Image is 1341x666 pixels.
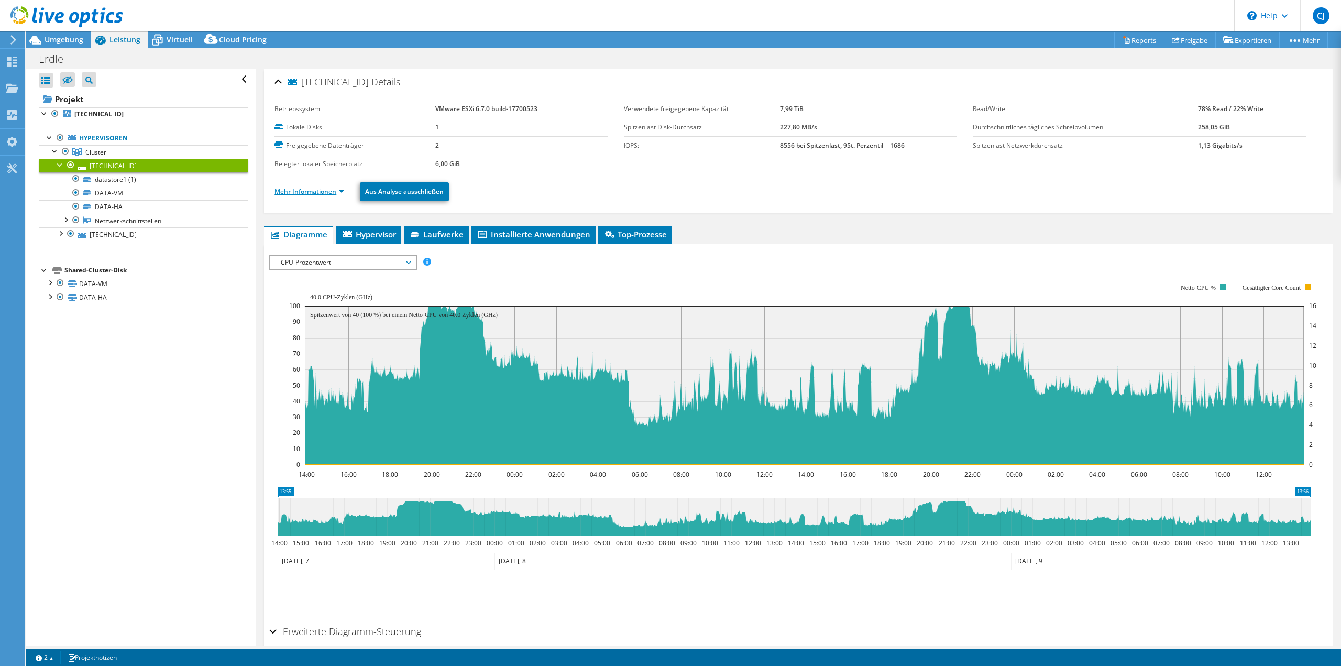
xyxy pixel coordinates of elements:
text: 02:00 [530,539,546,548]
text: 18:00 [358,539,374,548]
text: 12:00 [745,539,761,548]
a: Netzwerkschnittstellen [39,214,248,227]
text: 00:00 [1006,470,1023,479]
text: 10 [293,444,300,453]
text: 06:00 [616,539,632,548]
text: 40 [293,397,300,406]
a: datastore1 (1) [39,172,248,186]
text: 40.0 CPU-Zyklen (GHz) [310,293,372,301]
text: 10:00 [1218,539,1234,548]
text: 15:00 [293,539,309,548]
a: DATA-HA [39,291,248,304]
text: Gesättigter Core Count [1243,284,1301,291]
text: 04:00 [1089,470,1105,479]
b: 78% Read / 22% Write [1198,104,1263,113]
text: 14:00 [271,539,288,548]
text: 10:00 [702,539,718,548]
b: 8556 bei Spitzenlast, 95t. Perzentil = 1686 [780,141,905,150]
text: 12 [1309,341,1316,350]
text: 05:00 [1111,539,1127,548]
text: 20:00 [917,539,933,548]
span: Hypervisor [342,229,396,239]
text: 01:00 [508,539,524,548]
text: 13:00 [766,539,783,548]
span: Virtuell [167,35,193,45]
text: 16:00 [831,539,847,548]
text: 00:00 [1003,539,1019,548]
text: Netto-CPU % [1181,284,1216,291]
text: 14:00 [299,470,315,479]
text: 01:00 [1025,539,1041,548]
text: 2 [1309,440,1313,449]
text: 03:00 [551,539,567,548]
span: Umgebung [45,35,83,45]
text: 07:00 [1153,539,1170,548]
a: Exportieren [1215,32,1280,48]
a: Mehr [1279,32,1328,48]
text: 17:00 [336,539,353,548]
text: 13:00 [1283,539,1299,548]
text: 70 [293,349,300,358]
text: 19:00 [379,539,395,548]
text: 07:00 [637,539,654,548]
text: 20:00 [424,470,440,479]
text: 50 [293,381,300,390]
b: VMware ESXi 6.7.0 build-17700523 [435,104,537,113]
text: 16:00 [340,470,357,479]
text: 02:00 [1046,539,1062,548]
text: 17:00 [852,539,869,548]
text: 18:00 [881,470,897,479]
label: Freigegebene Datenträger [274,140,435,151]
label: IOPS: [624,140,780,151]
text: 02:00 [548,470,565,479]
span: Leistung [109,35,140,45]
a: Cluster [39,145,248,159]
text: 00:00 [487,539,503,548]
label: Verwendete freigegebene Kapazität [624,104,780,114]
b: 258,05 GiB [1198,123,1230,132]
b: 2 [435,141,439,150]
text: 12:00 [1256,470,1272,479]
a: Mehr Informationen [274,187,344,196]
text: 06:00 [632,470,648,479]
text: 08:00 [1172,470,1189,479]
span: CPU-Prozentwert [276,256,410,269]
b: 1 [435,123,439,132]
label: Belegter lokaler Speicherplatz [274,159,435,169]
span: Installierte Anwendungen [477,229,590,239]
text: 20:00 [923,470,939,479]
text: 08:00 [673,470,689,479]
span: Top-Prozesse [603,229,667,239]
text: 23:00 [982,539,998,548]
div: Shared-Cluster-Disk [64,264,248,277]
span: Diagramme [269,229,327,239]
label: Durchschnittliches tägliches Schreibvolumen [973,122,1197,133]
text: 10:00 [1214,470,1230,479]
b: 6,00 GiB [435,159,460,168]
h1: Erdle [34,53,80,65]
text: 04:00 [573,539,589,548]
text: 09:00 [680,539,697,548]
span: Cloud Pricing [219,35,267,45]
text: 18:00 [382,470,398,479]
text: 10 [1309,361,1316,370]
b: 1,13 Gigabits/s [1198,141,1243,150]
text: 12:00 [756,470,773,479]
span: CJ [1313,7,1329,24]
text: 14:00 [788,539,804,548]
a: DATA-VM [39,277,248,290]
text: 0 [1309,460,1313,469]
text: 16 [1309,301,1316,310]
a: Reports [1114,32,1164,48]
b: 227,80 MB/s [780,123,817,132]
text: 23:00 [465,539,481,548]
text: 00:00 [507,470,523,479]
text: 22:00 [964,470,981,479]
label: Read/Write [973,104,1197,114]
text: 21:00 [939,539,955,548]
b: 7,99 TiB [780,104,804,113]
text: 8 [1309,381,1313,390]
text: 22:00 [960,539,976,548]
text: 02:00 [1048,470,1064,479]
text: 14 [1309,321,1316,330]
